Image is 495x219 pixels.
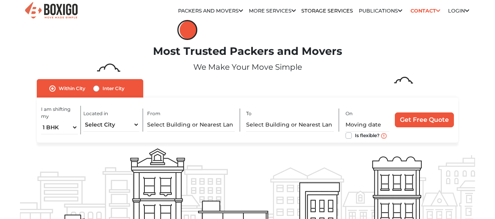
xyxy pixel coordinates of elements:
input: Moving date [346,118,390,132]
a: Storage Services [301,8,353,14]
input: Get Free Quote [395,112,454,127]
label: Is flexible? [355,131,380,139]
input: Select Building or Nearest Landmark [147,118,234,132]
label: Inter City [103,84,124,93]
label: To [246,110,252,117]
label: Within City [59,84,85,93]
p: We Make Your Move Simple [20,61,475,73]
a: Login [448,8,469,14]
a: Publications [359,8,402,14]
img: move_date_info [381,133,387,139]
a: More services [249,8,296,14]
label: I am shifting my [41,106,78,120]
img: Boxigo [24,1,79,20]
input: Select Building or Nearest Landmark [246,118,333,132]
label: Located in [83,110,108,117]
a: Packers and Movers [178,8,243,14]
label: From [147,110,160,117]
h1: Most Trusted Packers and Movers [20,45,475,58]
label: On [346,110,353,117]
a: Contact [408,5,443,17]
